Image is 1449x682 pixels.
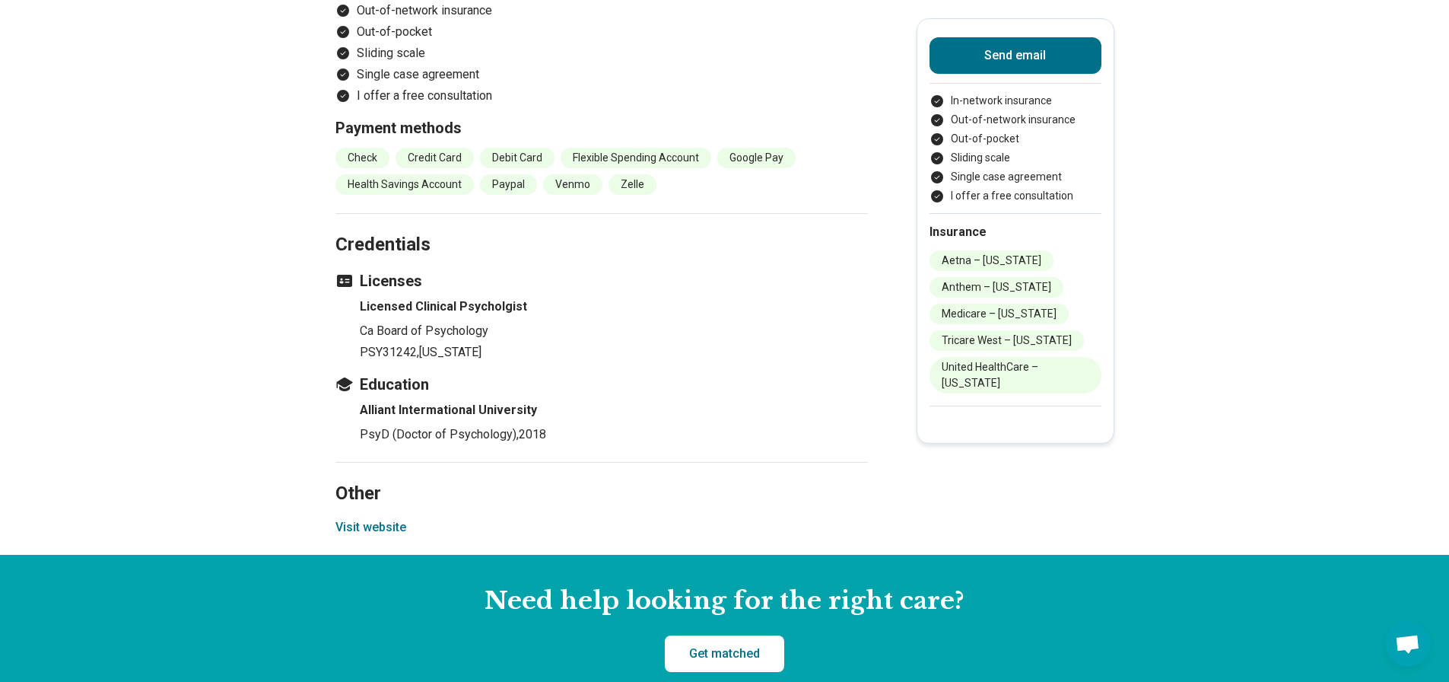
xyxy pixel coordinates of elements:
[929,37,1101,74] button: Send email
[929,223,1101,241] h2: Insurance
[335,87,868,105] li: I offer a free consultation
[335,374,868,395] h3: Education
[929,112,1101,128] li: Out-of-network insurance
[929,169,1101,185] li: Single case agreement
[929,304,1069,324] li: Medicare – [US_STATE]
[335,23,868,41] li: Out-of-pocket
[417,345,481,359] span: , [US_STATE]
[360,401,868,419] h4: Alliant Intermational University
[335,44,868,62] li: Sliding scale
[360,322,868,340] p: Ca Board of Psychology
[929,357,1101,394] li: United HealthCare – [US_STATE]
[360,425,868,444] p: PsyD (Doctor of Psychology) , 2018
[717,148,796,168] li: Google Pay
[561,148,711,168] li: Flexible Spending Account
[929,250,1053,271] li: Aetna – [US_STATE]
[1385,621,1431,667] div: Open chat
[929,131,1101,147] li: Out-of-pocket
[543,174,602,195] li: Venmo
[480,148,554,168] li: Debit Card
[335,518,406,537] button: Visit website
[360,298,868,316] h4: Licensed Clinical Psycholgist
[335,117,868,139] h3: Payment methods
[335,270,868,292] h3: Licenses
[929,93,1101,204] ul: Payment options
[665,636,784,672] a: Get matched
[335,148,389,168] li: Check
[335,2,868,20] li: Out-of-network insurance
[335,196,868,258] h2: Credentials
[360,343,868,362] p: PSY31242
[929,277,1063,298] li: Anthem – [US_STATE]
[335,65,868,84] li: Single case agreement
[609,174,656,195] li: Zelle
[335,445,868,507] h2: Other
[929,93,1101,109] li: In-network insurance
[929,150,1101,166] li: Sliding scale
[929,330,1084,351] li: Tricare West – [US_STATE]
[12,585,1437,617] h2: Need help looking for the right care?
[480,174,537,195] li: Paypal
[396,148,474,168] li: Credit Card
[335,174,474,195] li: Health Savings Account
[929,188,1101,204] li: I offer a free consultation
